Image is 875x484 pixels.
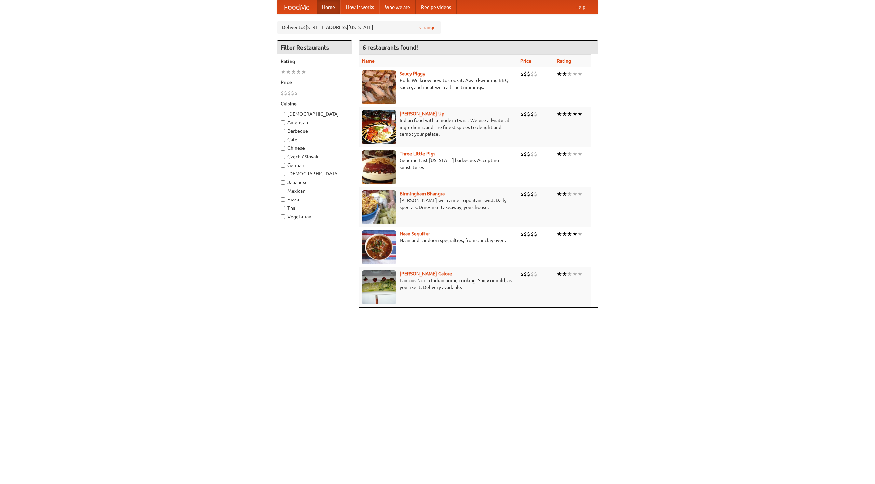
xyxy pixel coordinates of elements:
[340,0,379,14] a: How it works
[400,271,452,276] a: [PERSON_NAME] Galore
[562,150,567,158] li: ★
[570,0,591,14] a: Help
[291,89,294,97] li: $
[524,190,527,198] li: $
[572,70,577,78] li: ★
[281,100,348,107] h5: Cuisine
[572,110,577,118] li: ★
[557,190,562,198] li: ★
[400,231,430,236] a: Naan Sequitur
[520,70,524,78] li: $
[317,0,340,14] a: Home
[520,58,531,64] a: Price
[520,230,524,238] li: $
[562,70,567,78] li: ★
[567,110,572,118] li: ★
[281,214,285,219] input: Vegetarian
[379,0,416,14] a: Who we are
[534,110,537,118] li: $
[281,172,285,176] input: [DEMOGRAPHIC_DATA]
[277,0,317,14] a: FoodMe
[281,179,348,186] label: Japanese
[362,110,396,144] img: curryup.jpg
[281,136,348,143] label: Cafe
[400,111,444,116] a: [PERSON_NAME] Up
[572,150,577,158] li: ★
[557,110,562,118] li: ★
[301,68,306,76] li: ★
[291,68,296,76] li: ★
[362,157,515,171] p: Genuine East [US_STATE] barbecue. Accept no substitutes!
[527,270,530,278] li: $
[567,190,572,198] li: ★
[281,155,285,159] input: Czech / Slovak
[567,270,572,278] li: ★
[362,58,375,64] a: Name
[527,150,530,158] li: $
[281,162,348,169] label: German
[294,89,298,97] li: $
[562,190,567,198] li: ★
[534,150,537,158] li: $
[520,270,524,278] li: $
[281,120,285,125] input: American
[572,190,577,198] li: ★
[281,145,348,152] label: Chinese
[527,230,530,238] li: $
[362,190,396,224] img: bhangra.jpg
[281,180,285,185] input: Japanese
[281,119,348,126] label: American
[527,190,530,198] li: $
[281,153,348,160] label: Czech / Slovak
[524,270,527,278] li: $
[557,270,562,278] li: ★
[281,197,285,202] input: Pizza
[530,70,534,78] li: $
[281,163,285,168] input: German
[527,70,530,78] li: $
[277,41,352,54] h4: Filter Restaurants
[400,71,425,76] a: Saucy Piggy
[281,205,348,211] label: Thai
[527,110,530,118] li: $
[281,146,285,151] input: Chinese
[567,150,572,158] li: ★
[281,89,284,97] li: $
[281,129,285,133] input: Barbecue
[416,0,457,14] a: Recipe videos
[524,150,527,158] li: $
[362,197,515,211] p: [PERSON_NAME] with a metropolitan twist. Daily specials. Dine-in or takeaway, you choose.
[400,151,435,156] a: Three Little Pigs
[296,68,301,76] li: ★
[530,110,534,118] li: $
[419,24,436,31] a: Change
[362,150,396,184] img: littlepigs.jpg
[530,150,534,158] li: $
[577,270,582,278] li: ★
[281,79,348,86] h5: Price
[281,110,348,117] label: [DEMOGRAPHIC_DATA]
[530,190,534,198] li: $
[362,277,515,291] p: Famous North Indian home cooking. Spicy or mild, as you like it. Delivery available.
[524,70,527,78] li: $
[362,117,515,138] p: Indian food with a modern twist. We use all-natural ingredients and the finest spices to delight ...
[281,206,285,210] input: Thai
[281,196,348,203] label: Pizza
[281,189,285,193] input: Mexican
[286,68,291,76] li: ★
[562,270,567,278] li: ★
[534,190,537,198] li: $
[362,230,396,264] img: naansequitur.jpg
[534,230,537,238] li: $
[281,213,348,220] label: Vegetarian
[520,190,524,198] li: $
[277,21,441,34] div: Deliver to: [STREET_ADDRESS][US_STATE]
[557,150,562,158] li: ★
[362,270,396,304] img: currygalore.jpg
[577,230,582,238] li: ★
[281,170,348,177] label: [DEMOGRAPHIC_DATA]
[557,58,571,64] a: Rating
